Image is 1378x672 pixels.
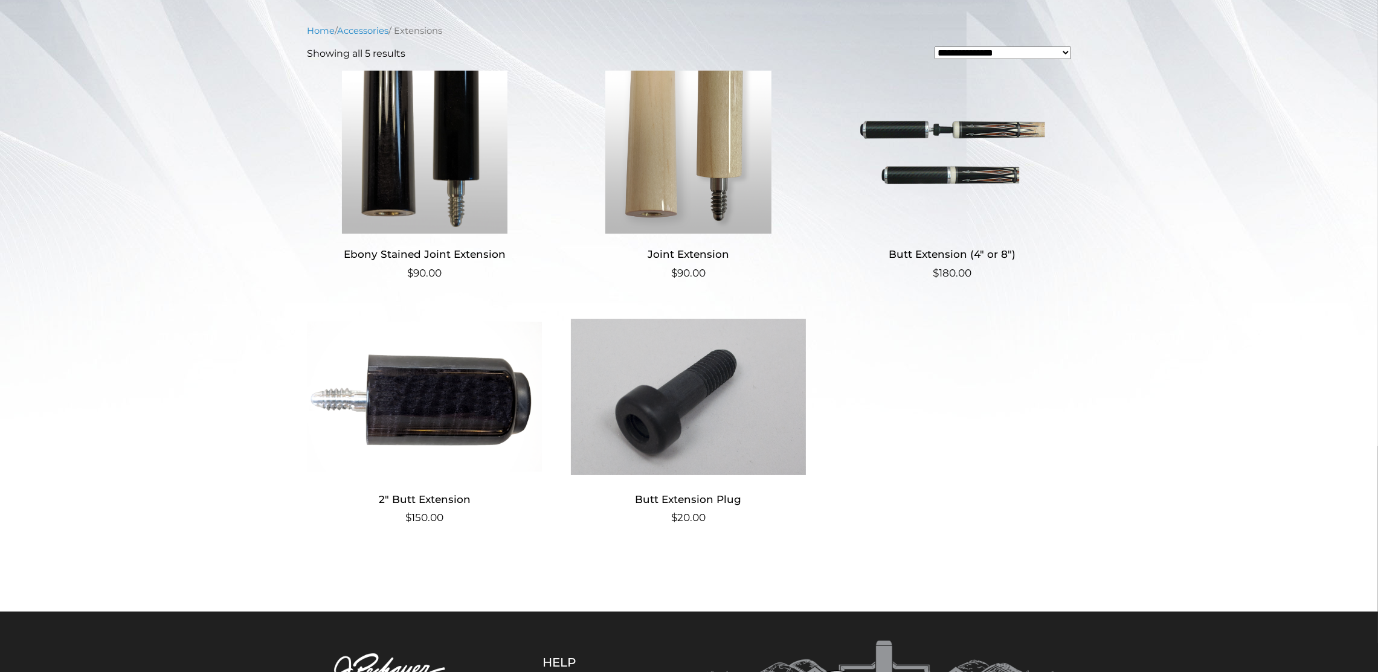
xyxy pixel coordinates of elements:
[935,46,1071,60] select: Shop order
[571,315,806,478] img: Butt Extension Plug
[835,71,1070,281] a: Butt Extension (4″ or 8″) $180.00
[307,71,543,281] a: Ebony Stained Joint Extension $90.00
[933,267,971,279] bdi: 180.00
[671,511,677,523] span: $
[307,315,543,526] a: 2″ Butt Extension $150.00
[307,71,543,234] img: Ebony Stained Joint Extension
[307,243,543,266] h2: Ebony Stained Joint Extension
[307,315,543,478] img: 2" Butt Extension
[307,488,543,510] h2: 2″ Butt Extension
[407,267,413,279] span: $
[671,267,677,279] span: $
[571,243,806,266] h2: Joint Extension
[407,267,442,279] bdi: 90.00
[543,655,636,670] h5: Help
[405,511,443,523] bdi: 150.00
[933,267,939,279] span: $
[571,315,806,526] a: Butt Extension Plug $20.00
[571,71,806,234] img: Joint Extension
[571,71,806,281] a: Joint Extension $90.00
[835,71,1070,234] img: Butt Extension (4" or 8")
[307,46,406,61] p: Showing all 5 results
[338,25,389,36] a: Accessories
[671,511,706,523] bdi: 20.00
[835,243,1070,266] h2: Butt Extension (4″ or 8″)
[307,24,1071,37] nav: Breadcrumb
[307,25,335,36] a: Home
[571,488,806,510] h2: Butt Extension Plug
[405,511,411,523] span: $
[671,267,706,279] bdi: 90.00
